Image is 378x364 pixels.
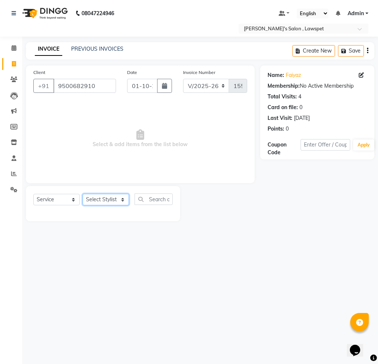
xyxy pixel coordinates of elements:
[353,139,374,151] button: Apply
[299,104,302,111] div: 0
[33,79,54,93] button: +91
[268,125,284,133] div: Points:
[347,334,371,357] iframe: chat widget
[268,82,367,90] div: No Active Membership
[33,102,247,176] span: Select & add items from the list below
[33,69,45,76] label: Client
[127,69,137,76] label: Date
[268,93,297,101] div: Total Visits:
[268,82,300,90] div: Membership:
[53,79,116,93] input: Search by Name/Mobile/Email/Code
[135,193,173,205] input: Search or Scan
[35,43,62,56] a: INVOICE
[268,71,284,79] div: Name:
[268,114,292,122] div: Last Visit:
[348,10,364,17] span: Admin
[183,69,215,76] label: Invoice Number
[268,141,301,156] div: Coupon Code
[71,45,123,52] a: PREVIOUS INVOICES
[286,125,289,133] div: 0
[294,114,310,122] div: [DATE]
[298,93,301,101] div: 4
[286,71,301,79] a: Faiyaz
[19,3,70,24] img: logo
[338,45,364,57] button: Save
[301,139,350,151] input: Enter Offer / Coupon Code
[82,3,114,24] b: 08047224946
[268,104,298,111] div: Card on file:
[292,45,335,57] button: Create New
